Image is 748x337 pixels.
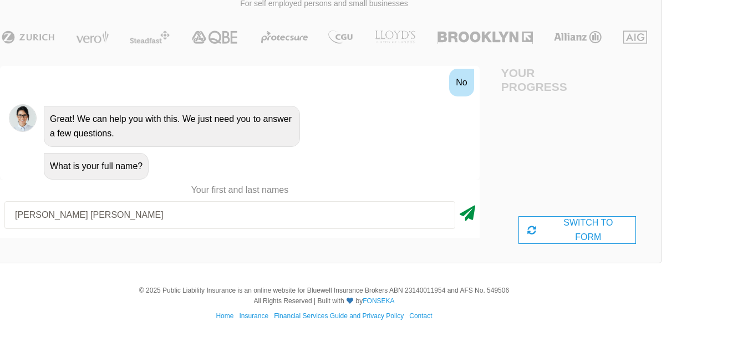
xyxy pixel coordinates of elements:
[44,106,300,147] div: Great! We can help you with this. We just need you to answer a few questions.
[324,30,357,44] img: CGU | Public Liability Insurance
[71,30,114,44] img: Vero | Public Liability Insurance
[449,69,474,96] div: No
[548,30,607,44] img: Allianz | Public Liability Insurance
[433,30,537,44] img: Brooklyn | Public Liability Insurance
[501,66,577,94] h4: Your Progress
[363,297,394,305] a: FONSEKA
[9,104,37,132] img: Chatbot | PLI
[216,312,233,320] a: Home
[257,30,313,44] img: Protecsure | Public Liability Insurance
[274,312,404,320] a: Financial Services Guide and Privacy Policy
[44,153,149,180] div: What is your full name?
[125,30,174,44] img: Steadfast | Public Liability Insurance
[4,201,455,229] input: Your first and last names
[369,30,422,44] img: LLOYD's | Public Liability Insurance
[185,30,245,44] img: QBE | Public Liability Insurance
[518,216,637,244] div: SWITCH TO FORM
[409,312,432,320] a: Contact
[619,30,652,44] img: AIG | Public Liability Insurance
[239,312,268,320] a: Insurance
